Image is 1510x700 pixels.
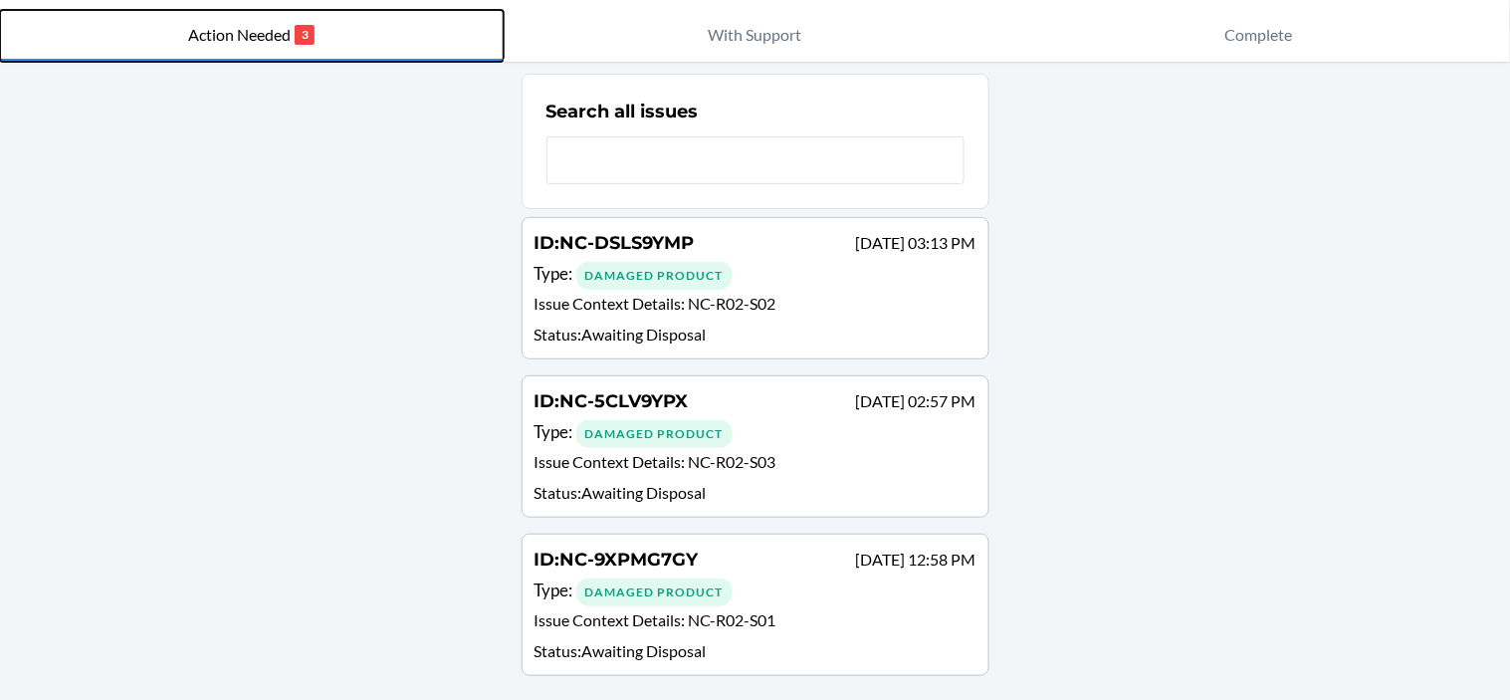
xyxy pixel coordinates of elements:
a: ID:NC-5CLV9YPX[DATE] 02:57 PMType: Damaged ProductIssue Context Details: NC-R02-S03Status:Awaitin... [522,375,989,518]
p: 3 [295,25,315,45]
p: Action Needed [188,23,291,47]
p: Issue Context Details : [535,292,976,321]
p: Status : Awaiting Disposal [535,481,976,505]
h2: Search all issues [546,99,699,124]
h4: ID : [535,388,689,414]
button: Complete [1006,10,1510,62]
a: ID:NC-9XPMG7GY[DATE] 12:58 PMType: Damaged ProductIssue Context Details: NC-R02-S01Status:Awaitin... [522,534,989,676]
div: Damaged Product [576,579,733,606]
span: NC-R02-S01 [689,610,776,629]
span: NC-R02-S02 [689,294,776,313]
div: Type : [535,578,976,606]
p: Complete [1224,23,1292,47]
div: Damaged Product [576,420,733,448]
span: NC-9XPMG7GY [560,549,699,571]
h4: ID : [535,230,695,256]
p: With Support [709,23,802,47]
h4: ID : [535,547,699,573]
p: [DATE] 02:57 PM [856,389,976,413]
p: Status : Awaiting Disposal [535,323,976,347]
div: Damaged Product [576,262,733,290]
span: NC-R02-S03 [689,452,776,471]
div: Type : [535,261,976,290]
p: Issue Context Details : [535,608,976,637]
span: NC-DSLS9YMP [560,232,695,254]
button: With Support [504,10,1007,62]
span: NC-5CLV9YPX [560,390,689,412]
a: ID:NC-DSLS9YMP[DATE] 03:13 PMType: Damaged ProductIssue Context Details: NC-R02-S02Status:Awaitin... [522,217,989,359]
div: Type : [535,419,976,448]
p: [DATE] 03:13 PM [856,231,976,255]
p: Issue Context Details : [535,450,976,479]
p: [DATE] 12:58 PM [856,548,976,572]
p: Status : Awaiting Disposal [535,639,976,663]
